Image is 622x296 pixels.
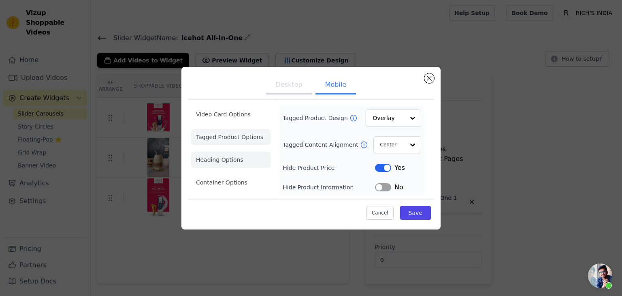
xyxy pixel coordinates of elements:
[394,163,405,173] span: Yes
[283,183,375,191] label: Hide Product Information
[283,114,349,122] label: Tagged Product Design
[283,141,360,149] label: Tagged Content Alignment
[315,77,356,94] button: Mobile
[400,206,431,220] button: Save
[283,164,375,172] label: Hide Product Price
[394,182,403,192] span: No
[191,106,271,122] li: Video Card Options
[191,174,271,191] li: Container Options
[191,129,271,145] li: Tagged Product Options
[588,264,612,288] a: Open chat
[266,77,312,94] button: Desktop
[424,73,434,83] button: Close modal
[366,206,394,220] button: Cancel
[191,152,271,168] li: Heading Options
